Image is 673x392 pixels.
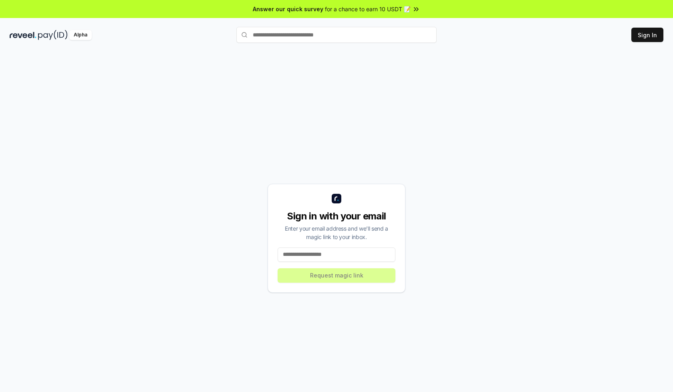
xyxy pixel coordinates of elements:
[253,5,323,13] span: Answer our quick survey
[38,30,68,40] img: pay_id
[69,30,92,40] div: Alpha
[278,210,395,223] div: Sign in with your email
[325,5,411,13] span: for a chance to earn 10 USDT 📝
[631,28,663,42] button: Sign In
[278,224,395,241] div: Enter your email address and we’ll send a magic link to your inbox.
[10,30,36,40] img: reveel_dark
[332,194,341,203] img: logo_small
